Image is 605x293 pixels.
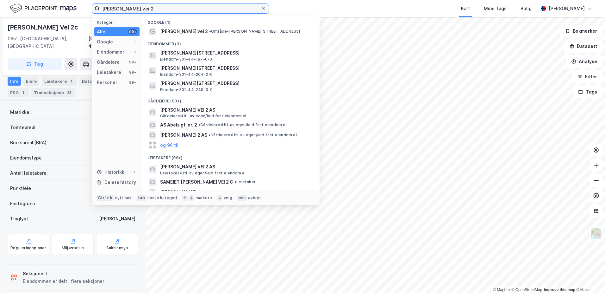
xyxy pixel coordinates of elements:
[160,87,213,92] span: Eiendom • 301-44-249-0-0
[160,72,213,77] span: Eiendom • 301-44-204-0-0
[31,88,75,97] div: Transaksjoner
[160,49,312,57] span: [PERSON_NAME][STREET_ADDRESS]
[8,35,88,50] div: 0851, [GEOGRAPHIC_DATA], [GEOGRAPHIC_DATA]
[128,80,137,85] div: 99+
[198,122,288,127] span: Gårdeiere • Utl. av egen/leid fast eiendom el.
[544,288,575,292] a: Improve this map
[484,5,507,12] div: Mine Tags
[99,215,135,223] div: [PERSON_NAME]
[142,36,320,48] div: Eiendommer (3)
[132,39,137,44] div: 1
[160,64,312,72] span: [PERSON_NAME][STREET_ADDRESS]
[196,195,212,200] div: markere
[142,94,320,105] div: Gårdeiere (99+)
[549,5,585,12] div: [PERSON_NAME]
[42,77,77,86] div: Leietakere
[209,29,300,34] span: Område • [PERSON_NAME][STREET_ADDRESS]
[132,170,137,175] div: 1
[10,3,77,14] img: logo.f888ab2527a4732fd821a326f86c7f29.svg
[23,270,104,277] div: Seksjonert
[97,38,113,46] div: Google
[142,15,320,26] div: Google (1)
[8,88,29,97] div: ESG
[8,22,79,32] div: [PERSON_NAME] Vei 2c
[493,288,510,292] a: Mapbox
[512,288,542,292] a: OpenStreetMap
[97,28,105,36] div: Alle
[160,178,233,186] span: SAMEIET [PERSON_NAME] VEI 2 C
[160,163,312,171] span: [PERSON_NAME] VEI 2 AS
[10,139,47,146] div: Bruksareal (BRA)
[461,5,470,12] div: Kart
[564,40,602,53] button: Datasett
[23,77,39,86] div: Eiere
[160,188,196,196] span: [PERSON_NAME]
[234,179,236,184] span: •
[209,29,211,34] span: •
[8,77,21,86] div: Info
[198,190,290,195] span: Leietaker • Dyrking av grønnsaker, poteter mv.
[160,171,247,176] span: Leietaker • Utl. av egen/leid fast eiendom el.
[209,133,210,137] span: •
[160,121,197,129] span: AS Abels gt. nr. 2
[160,141,178,149] button: og 96 til
[590,228,602,240] img: Z
[10,169,47,177] div: Antall leietakere
[572,70,602,83] button: Filter
[224,195,232,200] div: velg
[573,263,605,293] div: Kontrollprogram for chat
[97,48,124,56] div: Eiendommer
[97,68,121,76] div: Leietakere
[8,58,62,70] button: Tag
[10,245,46,251] div: Reguleringsplaner
[106,245,128,251] div: Saksinnsyn
[234,179,256,185] span: Leietaker
[160,57,212,62] span: Eiendom • 301-44-187-0-0
[160,80,312,87] span: [PERSON_NAME][STREET_ADDRESS]
[128,29,137,34] div: 99+
[237,195,247,201] div: esc
[566,55,602,68] button: Analyse
[160,28,208,35] span: [PERSON_NAME] vei 2
[160,106,312,114] span: [PERSON_NAME] VEI 2 AS
[62,245,84,251] div: Miljøstatus
[128,70,137,75] div: 99+
[10,185,31,192] div: Punktleie
[10,215,28,223] div: Tinglyst
[248,195,261,200] div: avbryt
[10,108,31,116] div: Matrikkel
[10,154,42,162] div: Eiendomstype
[209,133,298,138] span: Gårdeiere • Utl. av egen/leid fast eiendom el.
[97,168,124,176] div: Historikk
[132,49,137,55] div: 3
[573,86,602,98] button: Tags
[142,150,320,162] div: Leietakere (99+)
[198,190,200,194] span: •
[10,200,35,207] div: Festegrunn
[137,195,146,201] div: tab
[97,79,117,86] div: Personer
[97,58,120,66] div: Gårdeiere
[147,195,177,200] div: neste kategori
[79,77,103,86] div: Datasett
[23,277,104,285] div: Eiendommen er delt i flere seksjoner
[560,25,602,37] button: Bokmerker
[68,78,74,84] div: 1
[521,5,532,12] div: Bolig
[198,122,200,127] span: •
[97,20,140,25] div: Kategori
[88,35,138,50] div: [GEOGRAPHIC_DATA], 44/249
[10,124,35,131] div: Tomteareal
[115,195,132,200] div: nytt søk
[573,263,605,293] iframe: Chat Widget
[100,4,261,13] input: Søk på adresse, matrikkel, gårdeiere, leietakere eller personer
[160,131,207,139] span: [PERSON_NAME] 2 AS
[97,195,114,201] div: Ctrl + k
[20,89,26,96] div: 1
[66,89,73,96] div: 23
[104,179,136,186] div: Delete history
[128,60,137,65] div: 99+
[160,114,247,119] span: Gårdeiere • Utl. av egen/leid fast eiendom el.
